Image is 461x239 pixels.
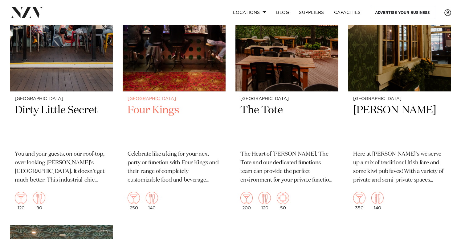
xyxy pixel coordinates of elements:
a: Locations [228,6,271,19]
a: BLOG [271,6,294,19]
img: cocktail.png [15,192,27,204]
img: dining.png [146,192,158,204]
img: nzv-logo.png [10,7,43,18]
h2: The Tote [240,103,333,145]
a: SUPPLIERS [294,6,329,19]
h2: Four Kings [128,103,221,145]
h2: [PERSON_NAME] [353,103,446,145]
div: 90 [33,192,45,210]
a: Advertise your business [370,6,435,19]
a: Capacities [329,6,366,19]
div: 350 [353,192,365,210]
div: 250 [128,192,140,210]
small: [GEOGRAPHIC_DATA] [353,97,446,101]
div: 120 [15,192,27,210]
img: dining.png [33,192,45,204]
img: cocktail.png [128,192,140,204]
p: Here at [PERSON_NAME]'s we serve up a mix of traditional Irish fare and some kiwi pub faves! With... [353,150,446,185]
div: 140 [146,192,158,210]
p: Celebrate like a king for your next party or function with Four Kings and their range of complete... [128,150,221,185]
div: 200 [240,192,253,210]
img: cocktail.png [240,192,253,204]
small: [GEOGRAPHIC_DATA] [240,97,333,101]
small: [GEOGRAPHIC_DATA] [15,97,108,101]
p: You and your guests, on our roof-top, over looking [PERSON_NAME]'s [GEOGRAPHIC_DATA]. It doesn't ... [15,150,108,185]
p: The Heart of [PERSON_NAME]. The Tote and our dedicated functions team can provide the perfect env... [240,150,333,185]
div: 140 [371,192,384,210]
small: [GEOGRAPHIC_DATA] [128,97,221,101]
img: cocktail.png [353,192,365,204]
img: dining.png [371,192,384,204]
img: dining.png [259,192,271,204]
h2: Dirty Little Secret [15,103,108,145]
div: 50 [277,192,289,210]
div: 120 [259,192,271,210]
img: meeting.png [277,192,289,204]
